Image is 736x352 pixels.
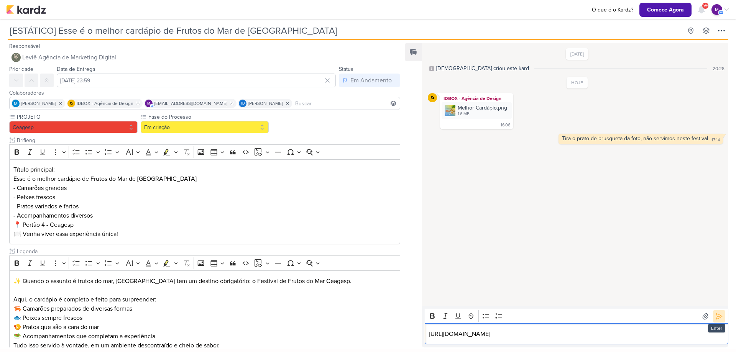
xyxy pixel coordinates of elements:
[15,247,400,255] input: Texto sem título
[425,323,728,344] div: Editor editing area: main
[501,122,510,128] div: 16:06
[9,255,400,270] div: Editor toolbar
[12,100,20,107] img: MARIANA MIRANDA
[294,99,398,108] input: Buscar
[429,329,724,339] p: [URL][DOMAIN_NAME]
[13,165,396,239] p: Título principal: Esse é o melhor cardápio de Frutos do Mar de [GEOGRAPHIC_DATA] - Camarões grand...
[67,100,75,107] img: IDBOX - Agência de Design
[239,100,246,107] div: Thais de carvalho
[240,102,245,106] p: Td
[13,295,396,341] p: Aqui, o cardápio é completo e feito para surpreender: 🦐 Camarões preparados de diversas formas 🐟 ...
[9,144,400,159] div: Editor toolbar
[428,93,437,102] img: IDBOX - Agência de Design
[639,3,692,17] button: Comece Agora
[147,102,150,106] p: m
[9,66,33,72] label: Prioridade
[562,135,708,142] div: Tira o prato de brusqueta da foto, não servimos neste festival
[57,74,336,87] input: Select a date
[13,341,396,350] p: Tudo isso servido à vontade, em um ambiente descontraído e cheio de sabor.
[339,66,353,72] label: Status
[436,64,529,72] div: [DEMOGRAPHIC_DATA] criou este kard
[9,89,400,97] div: Colaboradores
[145,100,153,107] div: mlegnaioli@gmail.com
[15,136,400,144] input: Texto sem título
[339,74,400,87] button: Em Andamento
[9,43,40,49] label: Responsável
[141,121,269,133] button: Em criação
[708,324,725,332] div: Enter
[350,76,392,85] div: Em Andamento
[715,6,719,13] p: m
[9,159,400,245] div: Editor editing area: main
[589,6,636,14] a: O que é o Kardz?
[57,66,95,72] label: Data de Entrega
[154,100,227,107] span: [EMAIL_ADDRESS][DOMAIN_NAME]
[442,95,512,102] div: IDBOX - Agência de Design
[8,24,682,38] input: Kard Sem Título
[703,3,708,9] span: 9+
[713,65,724,72] div: 20:28
[11,53,21,62] img: Leviê Agência de Marketing Digital
[13,277,396,286] p: ✨ Quando o assunto é frutos do mar, [GEOGRAPHIC_DATA] tem um destino obrigatório: o Festival de F...
[77,100,133,107] span: IDBOX - Agência de Design
[22,53,116,62] span: Leviê Agência de Marketing Digital
[711,137,720,143] div: 17:14
[445,105,455,116] img: zsEKxqXAhR3i4gKt3HPosnScf3wyWP6bXkUPzcI2.png
[711,4,722,15] div: mlegnaioli@gmail.com
[9,51,400,64] button: Leviê Agência de Marketing Digital
[16,113,138,121] label: PROJETO
[21,100,56,107] span: [PERSON_NAME]
[442,102,512,119] div: Melhor Cardápio.png
[458,111,507,117] div: 1.6 MB
[248,100,283,107] span: [PERSON_NAME]
[425,309,728,324] div: Editor toolbar
[6,5,46,14] img: kardz.app
[148,113,269,121] label: Fase do Processo
[9,121,138,133] button: Ceagesp
[458,104,507,112] div: Melhor Cardápio.png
